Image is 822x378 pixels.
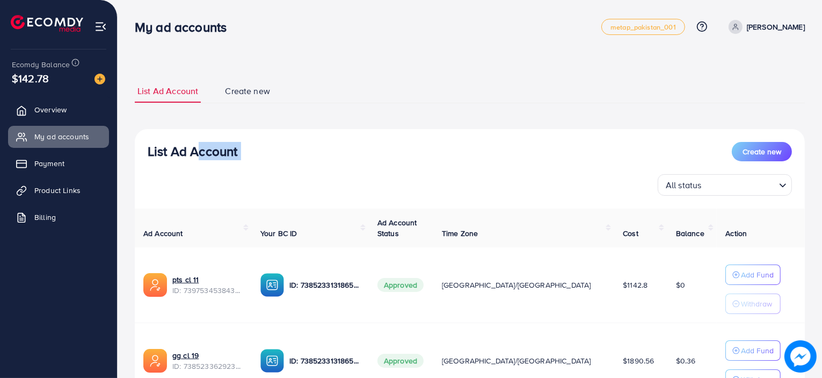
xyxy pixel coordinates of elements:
[725,265,781,285] button: Add Fund
[143,273,167,297] img: ic-ads-acc.e4c84228.svg
[289,354,360,367] p: ID: 7385233131865063425
[610,24,676,31] span: metap_pakistan_001
[676,280,685,290] span: $0
[725,294,781,314] button: Withdraw
[8,126,109,147] a: My ad accounts
[260,349,284,373] img: ic-ba-acc.ded83a64.svg
[34,104,67,115] span: Overview
[724,20,805,34] a: [PERSON_NAME]
[172,361,243,372] span: ID: 7385233629238247440
[172,350,243,361] a: gg cl 19
[172,274,243,285] a: pts cl 11
[172,274,243,296] div: <span class='underline'>pts cl 11</span></br>7397534538433347585
[747,20,805,33] p: [PERSON_NAME]
[442,228,478,239] span: Time Zone
[34,185,81,196] span: Product Links
[658,174,792,196] div: Search for option
[676,355,696,366] span: $0.36
[623,228,638,239] span: Cost
[148,144,237,159] h3: List Ad Account
[442,355,591,366] span: [GEOGRAPHIC_DATA]/[GEOGRAPHIC_DATA]
[34,131,89,142] span: My ad accounts
[725,340,781,361] button: Add Fund
[289,279,360,291] p: ID: 7385233131865063425
[741,268,774,281] p: Add Fund
[741,297,772,310] p: Withdraw
[137,85,198,97] span: List Ad Account
[12,70,49,86] span: $142.78
[94,74,105,84] img: image
[8,99,109,120] a: Overview
[623,280,648,290] span: $1142.8
[732,142,792,161] button: Create new
[135,19,235,35] h3: My ad accounts
[260,228,297,239] span: Your BC ID
[34,212,56,223] span: Billing
[143,349,167,373] img: ic-ads-acc.e4c84228.svg
[741,344,774,357] p: Add Fund
[172,350,243,372] div: <span class='underline'>gg cl 19</span></br>7385233629238247440
[8,206,109,228] a: Billing
[442,280,591,290] span: [GEOGRAPHIC_DATA]/[GEOGRAPHIC_DATA]
[705,175,775,193] input: Search for option
[601,19,685,35] a: metap_pakistan_001
[784,340,817,373] img: image
[676,228,704,239] span: Balance
[377,278,424,292] span: Approved
[743,146,781,157] span: Create new
[172,285,243,296] span: ID: 7397534538433347585
[11,15,83,32] img: logo
[94,20,107,33] img: menu
[225,85,270,97] span: Create new
[260,273,284,297] img: ic-ba-acc.ded83a64.svg
[12,59,70,70] span: Ecomdy Balance
[143,228,183,239] span: Ad Account
[377,217,417,239] span: Ad Account Status
[377,354,424,368] span: Approved
[725,228,747,239] span: Action
[623,355,654,366] span: $1890.56
[8,153,109,174] a: Payment
[664,177,704,193] span: All status
[8,180,109,201] a: Product Links
[34,158,64,169] span: Payment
